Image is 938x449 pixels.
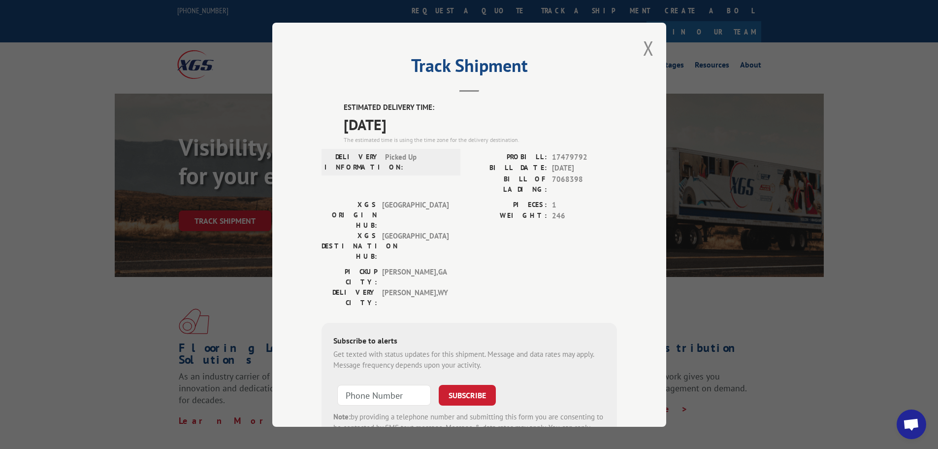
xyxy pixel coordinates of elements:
label: XGS ORIGIN HUB: [322,199,377,230]
button: SUBSCRIBE [439,384,496,405]
div: by providing a telephone number and submitting this form you are consenting to be contacted by SM... [333,411,605,445]
div: The estimated time is using the time zone for the delivery destination. [344,135,617,144]
label: DELIVERY INFORMATION: [324,151,380,172]
div: Get texted with status updates for this shipment. Message and data rates may apply. Message frequ... [333,348,605,371]
h2: Track Shipment [322,59,617,77]
span: [DATE] [344,113,617,135]
span: 7068398 [552,173,617,194]
span: [GEOGRAPHIC_DATA] [382,230,449,261]
label: PICKUP CITY: [322,266,377,287]
label: WEIGHT: [469,210,547,222]
span: [PERSON_NAME] , GA [382,266,449,287]
label: DELIVERY CITY: [322,287,377,308]
strong: Note: [333,412,351,421]
span: [DATE] [552,163,617,174]
label: ESTIMATED DELIVERY TIME: [344,102,617,113]
input: Phone Number [337,384,431,405]
label: PIECES: [469,199,547,210]
span: [GEOGRAPHIC_DATA] [382,199,449,230]
label: BILL DATE: [469,163,547,174]
span: Picked Up [385,151,452,172]
label: XGS DESTINATION HUB: [322,230,377,261]
div: Subscribe to alerts [333,334,605,348]
span: 246 [552,210,617,222]
span: [PERSON_NAME] , WY [382,287,449,308]
label: PROBILL: [469,151,547,163]
button: Close modal [643,35,654,61]
div: Open chat [897,410,926,439]
span: 17479792 [552,151,617,163]
span: 1 [552,199,617,210]
label: BILL OF LADING: [469,173,547,194]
